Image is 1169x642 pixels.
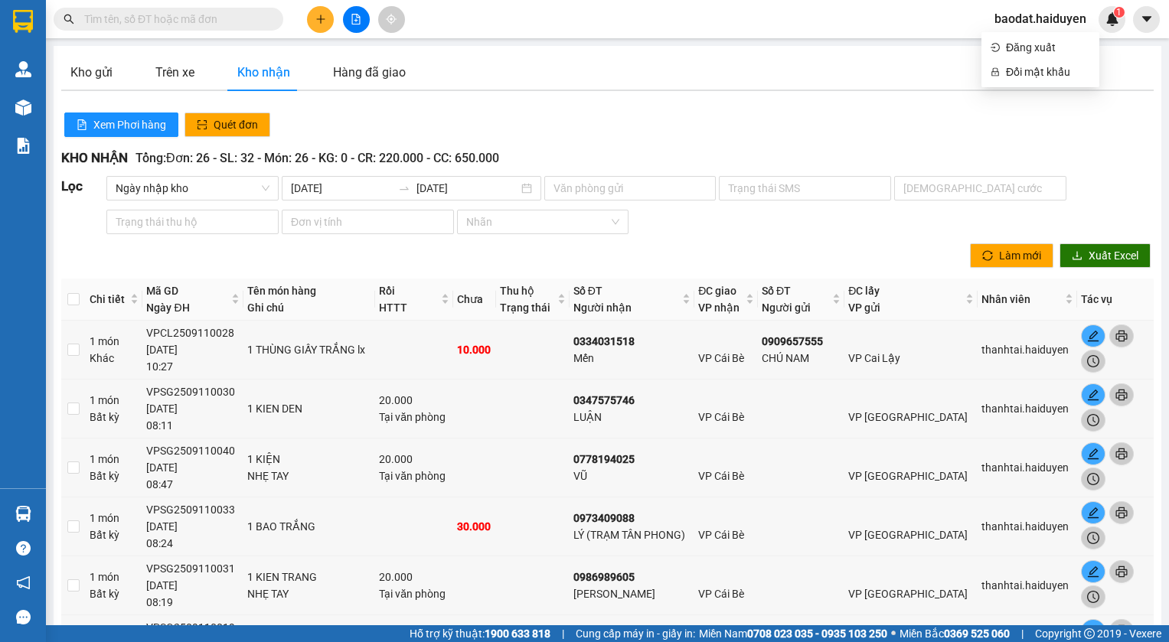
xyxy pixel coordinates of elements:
[891,631,896,637] span: ⚪️
[90,588,119,600] span: Bất kỳ
[944,627,1010,640] strong: 0369 525 060
[247,402,302,415] span: 1 KIEN DEN
[146,579,178,591] span: [DATE]
[1109,619,1134,642] button: printer
[747,627,887,640] strong: 0708 023 035 - 0935 103 250
[1109,383,1134,406] button: printer
[15,99,31,116] img: warehouse-icon
[146,383,240,400] div: VPSG2509110030
[247,344,365,356] span: 1 THÙNG GIẤY TRẮNG lx
[64,112,178,137] button: file-textXem Phơi hàng
[146,360,173,373] span: 10:27
[351,14,361,24] span: file-add
[848,285,880,297] span: ĐC lấy
[1081,501,1105,524] button: edit
[90,451,139,484] div: 1 món
[1006,64,1090,80] span: Đổi mật khẩu
[16,610,31,624] span: message
[379,411,446,423] span: Tại văn phòng
[247,588,289,600] span: NHẸ TAY
[576,625,695,642] span: Cung cấp máy in - giấy in:
[247,571,317,583] span: 1 KIEN TRANG
[90,411,119,423] span: Bất kỳ
[379,470,446,482] span: Tại văn phòng
[146,596,173,608] span: 08:19
[1060,243,1151,268] button: downloadXuất Excel
[698,411,744,423] span: VP Cái Bè
[398,182,410,194] span: swap-right
[90,510,139,543] div: 1 món
[247,282,371,316] div: Tên món hàng Ghi chú
[573,571,635,583] b: 0986989605
[970,243,1053,268] button: syncLàm mới
[991,43,1000,52] span: login
[1105,12,1119,26] img: icon-new-feature
[1082,591,1105,603] span: clock-circle
[16,541,31,556] span: question-circle
[1081,560,1105,583] button: edit
[1082,473,1105,485] span: clock-circle
[848,529,968,541] span: VP [GEOGRAPHIC_DATA]
[848,352,900,364] span: VP Cai Lậy
[1082,414,1105,426] span: clock-circle
[1110,389,1133,401] span: printer
[247,520,315,533] span: 1 BAO TRẮNG
[982,9,1099,28] span: baodat.haiduyen
[1006,39,1090,56] span: Đăng xuất
[1140,12,1154,26] span: caret-down
[155,63,194,82] div: Trên xe
[307,6,334,33] button: plus
[978,497,1077,556] td: thanhtai.haiduyen
[214,116,258,133] span: Quét đơn
[146,301,189,314] span: Ngày ĐH
[573,301,632,314] span: Người nhận
[981,291,1062,308] span: Nhân viên
[15,506,31,522] img: warehouse-icon
[333,63,406,82] div: Hàng đã giao
[1109,560,1134,583] button: printer
[184,112,270,137] button: scanQuét đơn
[90,291,127,308] span: Chi tiết
[999,247,1041,264] span: Làm mới
[1081,383,1105,406] button: edit
[1072,250,1082,262] span: download
[84,11,265,28] input: Tìm tên, số ĐT hoặc mã đơn
[1133,6,1160,33] button: caret-down
[1081,409,1105,432] button: clock-circle
[698,285,736,297] span: ĐC giao
[146,478,173,490] span: 08:47
[379,453,413,465] span: 20.000
[16,575,31,590] span: notification
[573,411,602,423] span: LUẬN
[315,14,326,24] span: plus
[457,344,491,356] span: 10.000
[291,180,392,197] input: Ngày bắt đầu
[1084,628,1095,639] span: copyright
[247,453,280,465] span: 1 KIỆN
[1110,624,1133,637] span: printer
[116,177,269,200] span: Ngày nhập kho
[379,571,413,583] span: 20.000
[379,285,395,297] span: Rồi
[500,301,550,314] span: Trạng thái
[573,529,685,541] span: LÝ (TRẠM TÂN PHONG)
[15,138,31,154] img: solution-icon
[93,116,166,133] span: Xem Phơi hàng
[146,402,178,415] span: [DATE]
[1082,565,1105,578] span: edit
[848,588,968,600] span: VP [GEOGRAPHIC_DATA]
[1082,389,1105,401] span: edit
[378,6,405,33] button: aim
[146,419,173,432] span: 08:11
[573,285,602,297] span: Số ĐT
[1114,7,1125,18] sup: 1
[1110,565,1133,578] span: printer
[146,344,178,356] span: [DATE]
[848,301,880,314] span: VP gửi
[1021,625,1024,642] span: |
[848,411,968,423] span: VP [GEOGRAPHIC_DATA]
[146,619,240,636] div: VPSG2509110019
[13,10,33,33] img: logo-vxr
[61,178,83,194] span: Lọc
[197,119,207,132] span: scan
